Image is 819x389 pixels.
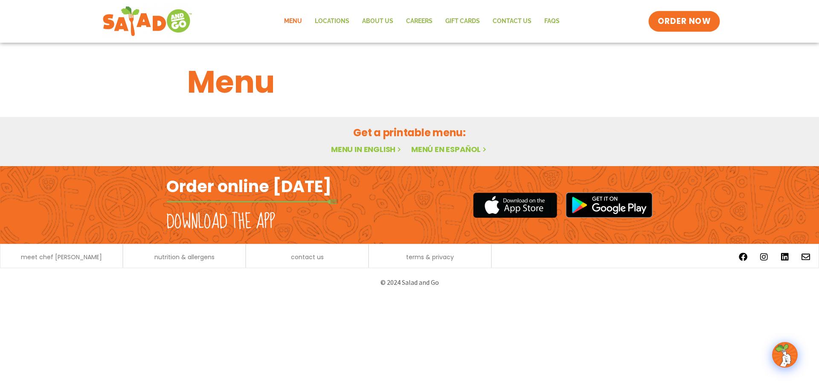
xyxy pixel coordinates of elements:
[356,12,400,31] a: About Us
[566,192,653,218] img: google_play
[166,199,337,204] img: fork
[486,12,538,31] a: Contact Us
[278,12,308,31] a: Menu
[187,59,632,105] h1: Menu
[308,12,356,31] a: Locations
[400,12,439,31] a: Careers
[406,254,454,260] a: terms & privacy
[658,16,711,27] span: ORDER NOW
[331,144,403,155] a: Menu in English
[473,191,557,219] img: appstore
[439,12,486,31] a: GIFT CARDS
[648,11,720,32] a: ORDER NOW
[291,254,324,260] a: contact us
[166,210,275,234] h2: Download the app
[538,12,566,31] a: FAQs
[21,254,102,260] a: meet chef [PERSON_NAME]
[773,343,797,367] img: wpChatIcon
[278,12,566,31] nav: Menu
[166,176,331,197] h2: Order online [DATE]
[102,4,192,38] img: new-SAG-logo-768×292
[154,254,215,260] a: nutrition & allergens
[187,125,632,140] h2: Get a printable menu:
[411,144,488,155] a: Menú en español
[171,277,648,288] p: © 2024 Salad and Go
